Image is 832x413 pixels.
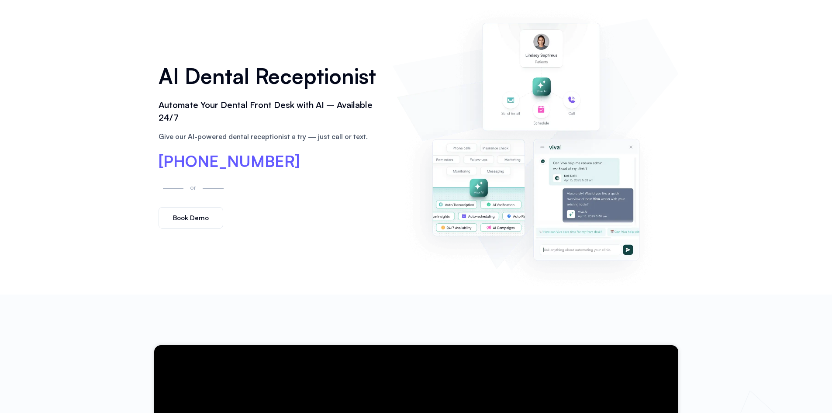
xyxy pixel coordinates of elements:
a: Book Demo [159,207,223,229]
p: or [188,182,198,192]
span: Book Demo [173,215,209,221]
a: [PHONE_NUMBER] [159,153,300,169]
h1: AI Dental Receptionist [159,61,384,91]
p: Give our AI-powered dental receptionist a try — just call or text. [159,131,384,142]
h2: Automate Your Dental Front Desk with AI – Available 24/7 [159,99,384,124]
img: AI dental receptionist dashboard – virtual receptionist dental office [397,3,673,286]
